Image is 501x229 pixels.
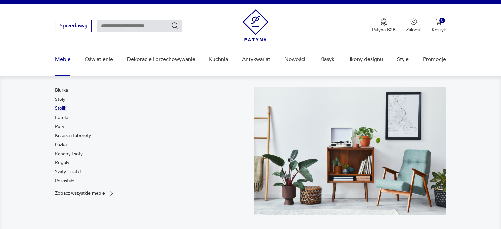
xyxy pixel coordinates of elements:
[254,87,446,215] img: 969d9116629659dbb0bd4e745da535dc.jpg
[397,47,409,72] a: Style
[55,151,83,157] a: Kanapy i sofy
[372,27,396,33] p: Patyna B2B
[55,141,67,148] a: Łóżka
[410,18,417,25] img: Ikonka użytkownika
[284,47,305,72] a: Nowości
[171,22,179,30] button: Szukaj
[55,132,91,139] a: Krzesła i taborety
[423,47,446,72] a: Promocje
[243,9,268,41] img: Patyna - sklep z meblami i dekoracjami vintage
[85,47,113,72] a: Oświetlenie
[55,159,69,166] a: Regały
[55,190,115,197] a: Zobacz wszystkie meble
[439,18,445,23] div: 0
[55,191,105,195] p: Zobacz wszystkie meble
[242,47,270,72] a: Antykwariat
[55,105,67,112] a: Stoliki
[127,47,195,72] a: Dekoracje i przechowywanie
[55,20,92,32] button: Sprzedawaj
[55,169,81,175] a: Szafy i szafki
[55,47,70,72] a: Meble
[380,18,387,26] img: Ikona medalu
[55,96,65,103] a: Stoły
[55,114,68,121] a: Fotele
[349,47,383,72] a: Ikony designu
[55,24,92,29] a: Sprzedawaj
[320,47,336,72] a: Klasyki
[406,18,421,33] button: Zaloguj
[432,27,446,33] p: Koszyk
[209,47,228,72] a: Kuchnia
[435,18,442,25] img: Ikona koszyka
[55,123,64,130] a: Pufy
[372,18,396,33] a: Ikona medaluPatyna B2B
[432,18,446,33] button: 0Koszyk
[372,18,396,33] button: Patyna B2B
[406,27,421,33] p: Zaloguj
[55,178,74,184] a: Pozostałe
[55,87,68,94] a: Biurka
